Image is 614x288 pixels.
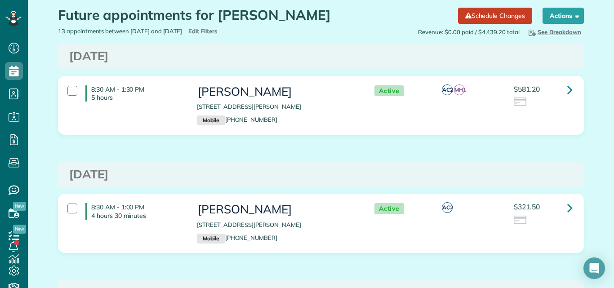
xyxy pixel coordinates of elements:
[514,84,540,93] span: $581.20
[197,85,356,98] h3: [PERSON_NAME]
[85,203,183,219] h4: 8:30 AM - 1:00 PM
[583,257,605,279] div: Open Intercom Messenger
[69,168,573,181] h3: [DATE]
[187,27,218,35] a: Edit Filters
[442,202,453,213] span: AC2
[454,84,465,95] span: MH1
[91,93,183,102] p: 5 hours
[514,97,527,107] img: icon_credit_card_neutral-3d9a980bd25ce6dbb0f2033d7200983694762465c175678fcbc2d8f4bc43548e.png
[374,203,404,214] span: Active
[458,8,532,24] a: Schedule Changes
[69,50,573,63] h3: [DATE]
[514,202,540,211] span: $321.50
[91,212,183,220] p: 4 hours 30 minutes
[543,8,584,24] button: Actions
[197,102,356,111] p: [STREET_ADDRESS][PERSON_NAME]
[197,203,356,216] h3: [PERSON_NAME]
[527,28,581,35] span: See Breakdown
[374,85,404,97] span: Active
[197,234,277,241] a: Mobile[PHONE_NUMBER]
[197,116,277,123] a: Mobile[PHONE_NUMBER]
[58,8,451,22] h1: Future appointments for [PERSON_NAME]
[13,202,26,211] span: New
[514,216,527,226] img: icon_credit_card_neutral-3d9a980bd25ce6dbb0f2033d7200983694762465c175678fcbc2d8f4bc43548e.png
[197,221,356,229] p: [STREET_ADDRESS][PERSON_NAME]
[197,234,225,244] small: Mobile
[524,27,584,37] button: See Breakdown
[418,28,520,36] span: Revenue: $0.00 paid / $4,439.20 total
[188,27,218,35] span: Edit Filters
[197,115,225,125] small: Mobile
[51,27,321,35] div: 13 appointments between [DATE] and [DATE]
[442,84,453,95] span: AC2
[13,225,26,234] span: New
[85,85,183,102] h4: 8:30 AM - 1:30 PM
